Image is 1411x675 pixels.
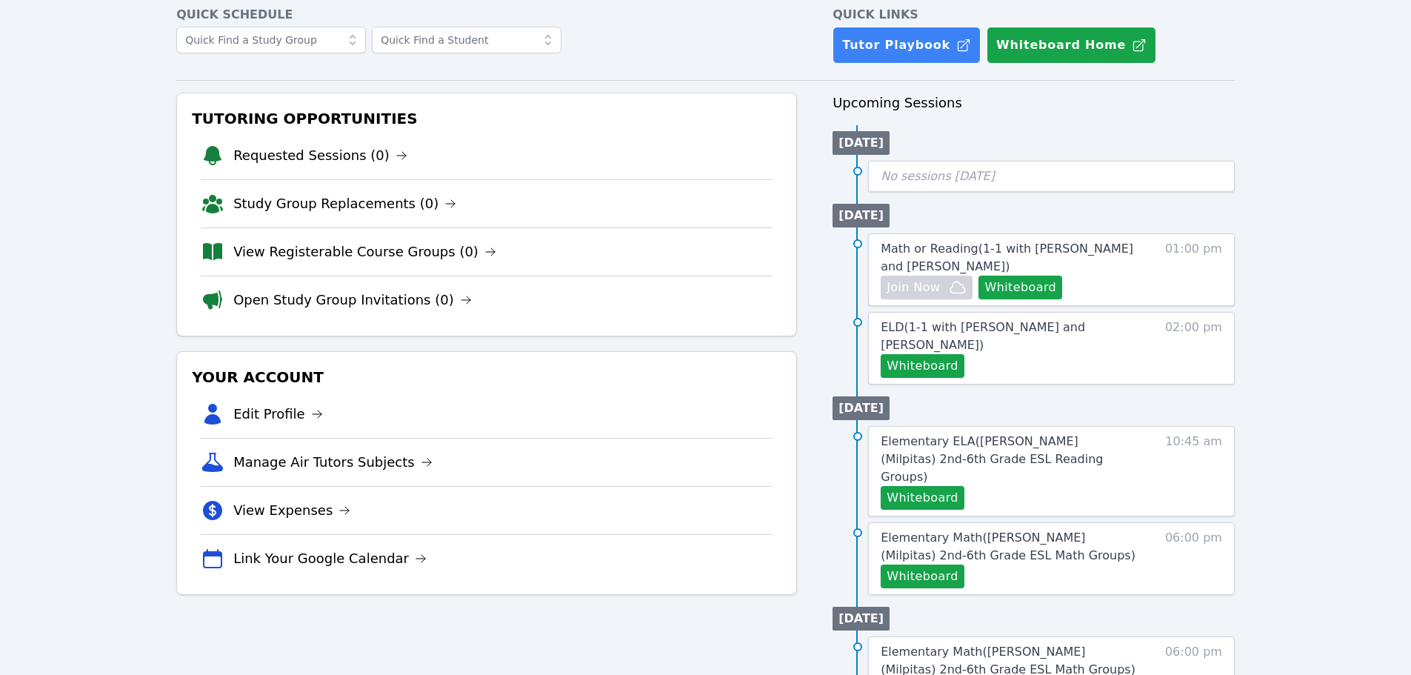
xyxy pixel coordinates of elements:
[233,500,350,521] a: View Expenses
[833,27,981,64] a: Tutor Playbook
[233,145,407,166] a: Requested Sessions (0)
[881,433,1137,486] a: Elementary ELA([PERSON_NAME] (Milpitas) 2nd-6th Grade ESL Reading Groups)
[881,529,1137,565] a: Elementary Math([PERSON_NAME] (Milpitas) 2nd-6th Grade ESL Math Groups)
[881,169,995,183] span: No sessions [DATE]
[233,404,323,425] a: Edit Profile
[189,364,784,390] h3: Your Account
[372,27,561,53] input: Quick Find a Student
[176,6,797,24] h4: Quick Schedule
[833,607,890,631] li: [DATE]
[881,486,964,510] button: Whiteboard
[833,204,890,227] li: [DATE]
[833,93,1235,113] h3: Upcoming Sessions
[881,354,964,378] button: Whiteboard
[233,193,456,214] a: Study Group Replacements (0)
[881,565,964,588] button: Whiteboard
[1165,433,1222,510] span: 10:45 am
[1165,319,1222,378] span: 02:00 pm
[176,27,366,53] input: Quick Find a Study Group
[233,290,472,310] a: Open Study Group Invitations (0)
[189,105,784,132] h3: Tutoring Opportunities
[833,6,1235,24] h4: Quick Links
[881,242,1133,273] span: Math or Reading ( 1-1 with [PERSON_NAME] and [PERSON_NAME] )
[978,276,1062,299] button: Whiteboard
[881,240,1137,276] a: Math or Reading(1-1 with [PERSON_NAME] and [PERSON_NAME])
[833,131,890,155] li: [DATE]
[233,242,496,262] a: View Registerable Course Groups (0)
[881,531,1135,562] span: Elementary Math ( [PERSON_NAME] (Milpitas) 2nd-6th Grade ESL Math Groups )
[881,319,1137,354] a: ELD(1-1 with [PERSON_NAME] and [PERSON_NAME])
[833,396,890,420] li: [DATE]
[881,434,1103,484] span: Elementary ELA ( [PERSON_NAME] (Milpitas) 2nd-6th Grade ESL Reading Groups )
[987,27,1156,64] button: Whiteboard Home
[887,279,940,296] span: Join Now
[1165,529,1222,588] span: 06:00 pm
[233,548,427,569] a: Link Your Google Calendar
[1165,240,1222,299] span: 01:00 pm
[881,320,1085,352] span: ELD ( 1-1 with [PERSON_NAME] and [PERSON_NAME] )
[881,276,973,299] button: Join Now
[233,452,433,473] a: Manage Air Tutors Subjects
